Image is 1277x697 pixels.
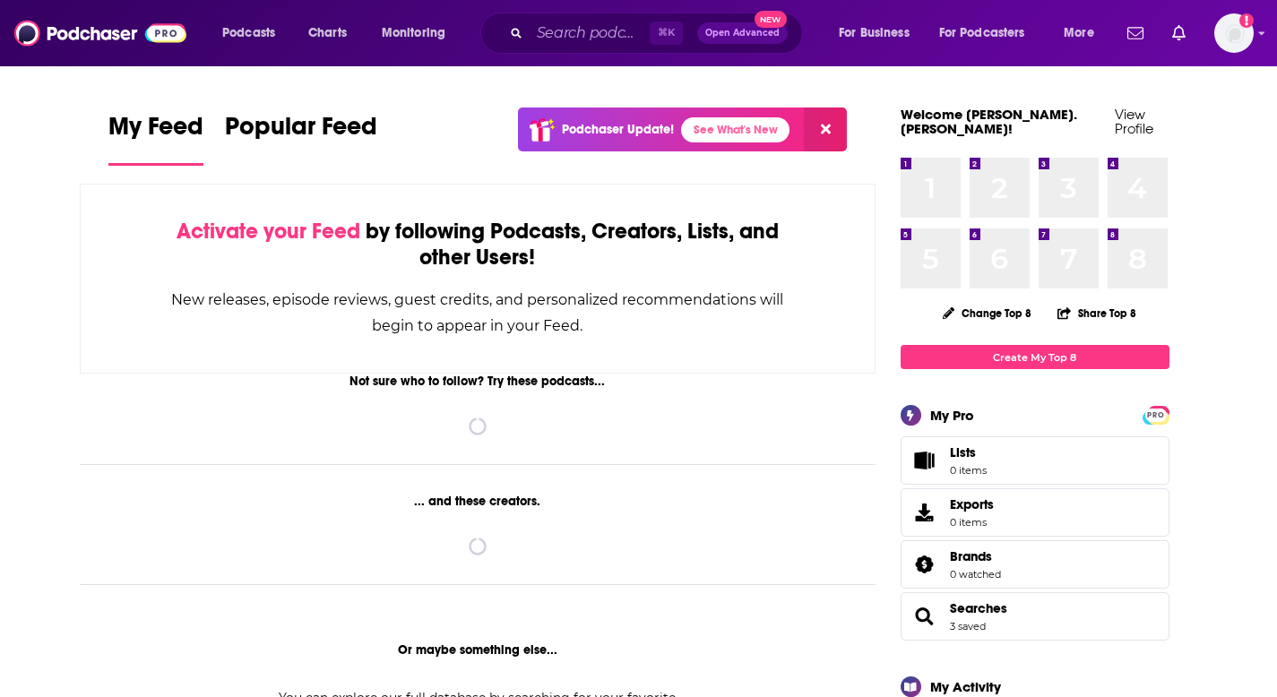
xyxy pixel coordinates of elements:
[530,19,650,47] input: Search podcasts, credits, & more...
[1115,106,1153,137] a: View Profile
[939,21,1025,46] span: For Podcasters
[369,19,469,47] button: open menu
[901,436,1169,485] a: Lists
[562,122,674,137] p: Podchaser Update!
[650,22,683,45] span: ⌘ K
[80,642,876,658] div: Or maybe something else...
[705,29,780,38] span: Open Advanced
[950,620,986,632] a: 3 saved
[907,552,943,577] a: Brands
[1057,296,1137,331] button: Share Top 8
[950,444,976,460] span: Lists
[1145,408,1167,421] a: PRO
[1239,13,1254,28] svg: Add a profile image
[932,302,1043,324] button: Change Top 8
[308,21,347,46] span: Charts
[1051,19,1117,47] button: open menu
[950,444,987,460] span: Lists
[839,21,910,46] span: For Business
[225,111,377,152] span: Popular Feed
[901,592,1169,641] span: Searches
[1214,13,1254,53] span: Logged in as emily.benjamin
[907,448,943,473] span: Lists
[80,494,876,509] div: ... and these creators.
[297,19,358,47] a: Charts
[950,496,994,512] span: Exports
[950,516,994,529] span: 0 items
[901,106,1077,137] a: Welcome [PERSON_NAME].[PERSON_NAME]!
[907,604,943,629] a: Searches
[177,218,360,245] span: Activate your Feed
[210,19,298,47] button: open menu
[901,345,1169,369] a: Create My Top 8
[950,548,992,564] span: Brands
[497,13,820,54] div: Search podcasts, credits, & more...
[222,21,275,46] span: Podcasts
[14,16,186,50] img: Podchaser - Follow, Share and Rate Podcasts
[1064,21,1094,46] span: More
[950,568,1001,581] a: 0 watched
[950,548,1001,564] a: Brands
[1214,13,1254,53] img: User Profile
[681,117,789,142] a: See What's New
[170,287,786,339] div: New releases, episode reviews, guest credits, and personalized recommendations will begin to appe...
[1120,18,1151,48] a: Show notifications dropdown
[1165,18,1193,48] a: Show notifications dropdown
[170,219,786,271] div: by following Podcasts, Creators, Lists, and other Users!
[225,111,377,166] a: Popular Feed
[901,488,1169,537] a: Exports
[1145,409,1167,422] span: PRO
[928,19,1051,47] button: open menu
[697,22,788,44] button: Open AdvancedNew
[826,19,932,47] button: open menu
[80,374,876,389] div: Not sure who to follow? Try these podcasts...
[382,21,445,46] span: Monitoring
[930,678,1001,695] div: My Activity
[907,500,943,525] span: Exports
[950,464,987,477] span: 0 items
[930,407,974,424] div: My Pro
[950,600,1007,616] a: Searches
[108,111,203,166] a: My Feed
[108,111,203,152] span: My Feed
[1214,13,1254,53] button: Show profile menu
[901,540,1169,589] span: Brands
[755,11,787,28] span: New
